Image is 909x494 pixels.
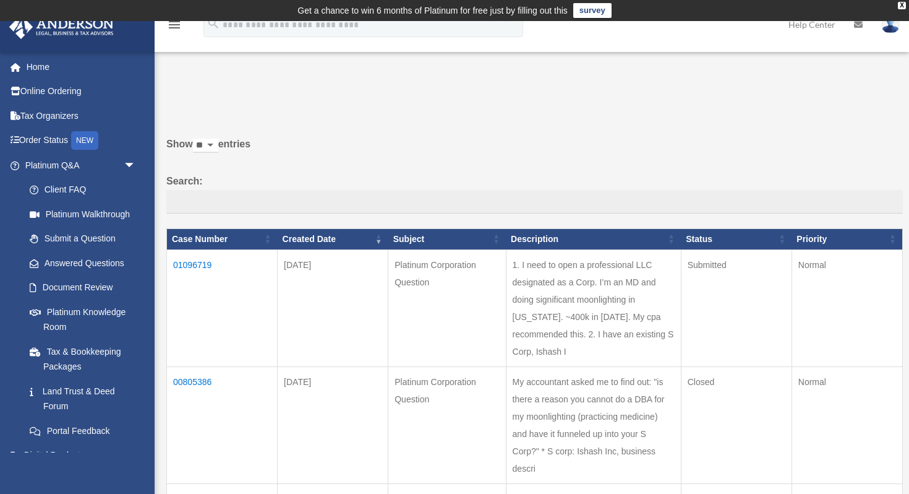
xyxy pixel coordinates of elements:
[506,228,681,249] th: Description: activate to sort column ascending
[167,17,182,32] i: menu
[167,228,278,249] th: Case Number: activate to sort column ascending
[9,79,155,104] a: Online Ordering
[278,366,388,483] td: [DATE]
[792,249,902,366] td: Normal
[124,153,148,178] span: arrow_drop_down
[17,379,148,418] a: Land Trust & Deed Forum
[881,15,900,33] img: User Pic
[898,2,906,9] div: close
[506,366,681,483] td: My accountant asked me to find out: "is there a reason you cannot do a DBA for my moonlighting (p...
[17,300,148,339] a: Platinum Knowledge Room
[9,103,155,128] a: Tax Organizers
[166,136,903,165] label: Show entries
[506,249,681,366] td: 1. I need to open a professional LLC designated as a Corp. I’m an MD and doing significant moonli...
[792,366,902,483] td: Normal
[278,228,388,249] th: Created Date: activate to sort column ascending
[17,251,142,275] a: Answered Questions
[681,366,792,483] td: Closed
[388,228,506,249] th: Subject: activate to sort column ascending
[17,227,148,251] a: Submit a Question
[388,366,506,483] td: Platinum Corporation Question
[681,249,792,366] td: Submitted
[297,3,568,18] div: Get a chance to win 6 months of Platinum for free just by filling out this
[167,22,182,32] a: menu
[9,443,155,468] a: Digital Productsarrow_drop_down
[9,128,155,154] a: Order StatusNEW
[17,418,148,443] a: Portal Feedback
[17,178,148,202] a: Client FAQ
[278,249,388,366] td: [DATE]
[9,54,155,79] a: Home
[166,173,903,214] label: Search:
[207,17,220,30] i: search
[17,339,148,379] a: Tax & Bookkeeping Packages
[167,249,278,366] td: 01096719
[573,3,612,18] a: survey
[9,153,148,178] a: Platinum Q&Aarrow_drop_down
[17,202,148,227] a: Platinum Walkthrough
[193,139,218,153] select: Showentries
[792,228,902,249] th: Priority: activate to sort column ascending
[681,228,792,249] th: Status: activate to sort column ascending
[17,275,148,300] a: Document Review
[166,190,903,214] input: Search:
[6,15,117,39] img: Anderson Advisors Platinum Portal
[167,366,278,483] td: 00805386
[124,443,148,469] span: arrow_drop_down
[388,249,506,366] td: Platinum Corporation Question
[71,131,98,150] div: NEW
